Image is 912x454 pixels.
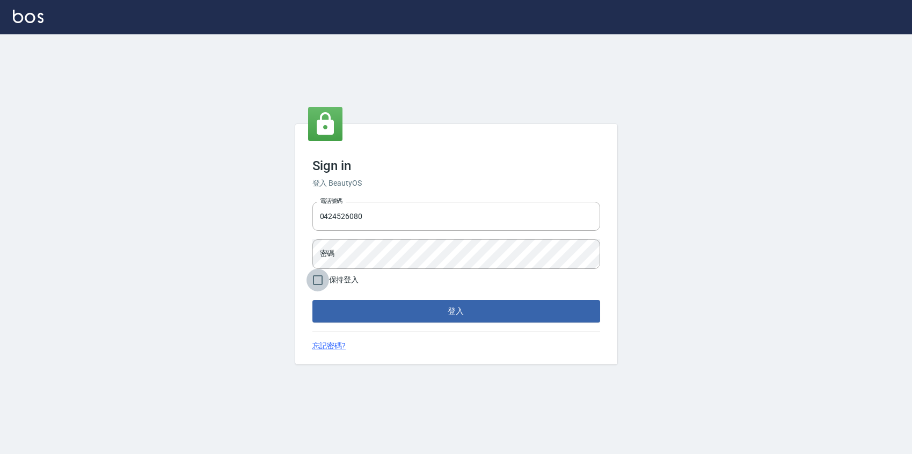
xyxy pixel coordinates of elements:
[312,178,600,189] h6: 登入 BeautyOS
[320,197,342,205] label: 電話號碼
[312,300,600,323] button: 登入
[13,10,43,23] img: Logo
[312,340,346,352] a: 忘記密碼?
[329,274,359,285] span: 保持登入
[312,158,600,173] h3: Sign in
